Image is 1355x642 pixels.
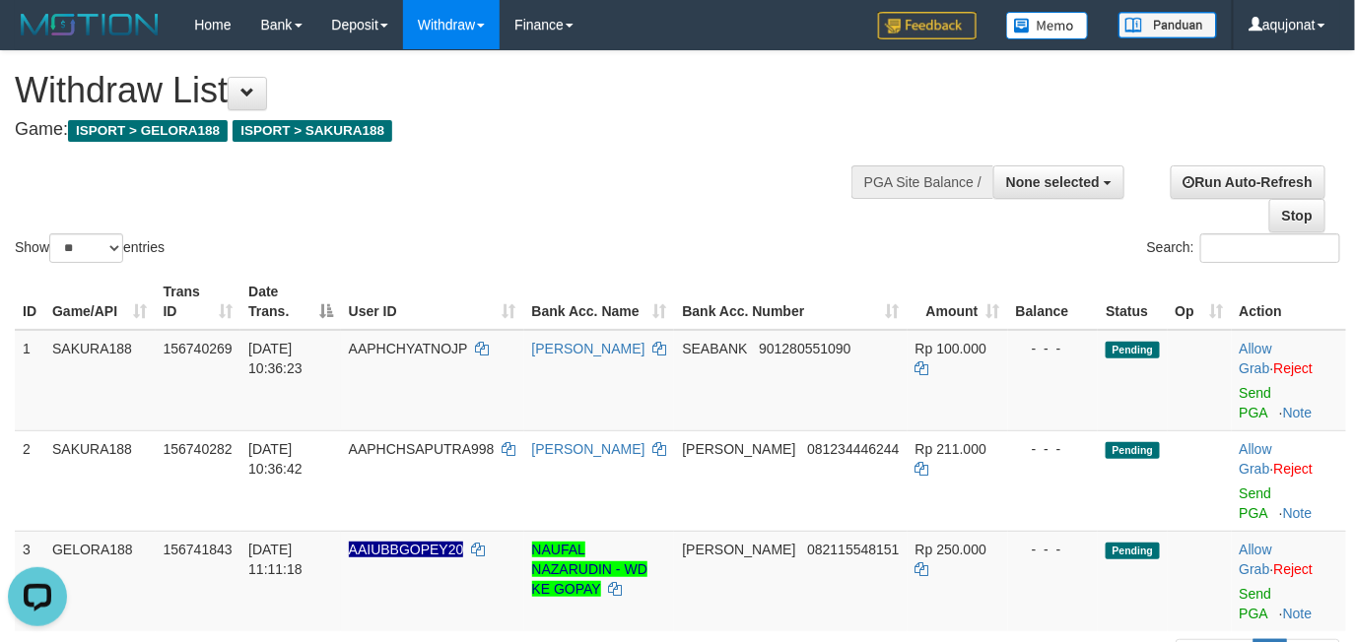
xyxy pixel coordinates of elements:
[878,12,977,39] img: Feedback.jpg
[682,542,795,557] span: [PERSON_NAME]
[1200,233,1340,263] input: Search:
[1240,341,1272,376] a: Allow Grab
[1240,385,1272,420] a: Send PGA
[532,441,645,457] a: [PERSON_NAME]
[248,341,303,376] span: [DATE] 10:36:23
[1283,505,1313,521] a: Note
[240,274,341,330] th: Date Trans.: activate to sort column descending
[1240,542,1272,577] a: Allow Grab
[44,430,156,531] td: SAKURA188
[44,531,156,631] td: GELORA188
[1274,561,1314,577] a: Reject
[1240,441,1274,477] span: ·
[1274,461,1314,477] a: Reject
[908,274,1008,330] th: Amount: activate to sort column ascending
[1016,540,1091,559] div: - - -
[1232,274,1346,330] th: Action
[1008,274,1099,330] th: Balance
[1269,199,1325,232] a: Stop
[1016,339,1091,358] div: - - -
[15,274,44,330] th: ID
[341,274,524,330] th: User ID: activate to sort column ascending
[1106,543,1159,559] span: Pending
[8,8,67,67] button: Open LiveChat chat widget
[1232,531,1346,631] td: ·
[49,233,123,263] select: Showentries
[993,165,1124,199] button: None selected
[233,120,392,142] span: ISPORT > SAKURA188
[1283,405,1313,420] a: Note
[851,165,993,199] div: PGA Site Balance /
[1274,360,1314,376] a: Reject
[248,542,303,577] span: [DATE] 11:11:18
[1232,430,1346,531] td: ·
[674,274,907,330] th: Bank Acc. Number: activate to sort column ascending
[759,341,850,356] span: Copy 901280551090 to clipboard
[1232,330,1346,431] td: ·
[248,441,303,477] span: [DATE] 10:36:42
[164,542,233,557] span: 156741843
[44,274,156,330] th: Game/API: activate to sort column ascending
[15,120,884,140] h4: Game:
[807,542,899,557] span: Copy 082115548151 to clipboard
[15,430,44,531] td: 2
[1240,542,1274,577] span: ·
[349,441,495,457] span: AAPHCHSAPUTRA998
[1106,442,1159,459] span: Pending
[1147,233,1340,263] label: Search:
[15,330,44,431] td: 1
[915,542,986,557] span: Rp 250.000
[532,341,645,356] a: [PERSON_NAME]
[524,274,675,330] th: Bank Acc. Name: activate to sort column ascending
[915,341,986,356] span: Rp 100.000
[807,441,899,457] span: Copy 081234446244 to clipboard
[532,542,647,597] a: NAUFAL NAZARUDIN - WD KE GOPAY
[1098,274,1167,330] th: Status
[164,341,233,356] span: 156740269
[1118,12,1217,38] img: panduan.png
[1016,439,1091,459] div: - - -
[1240,441,1272,477] a: Allow Grab
[1006,174,1100,190] span: None selected
[15,233,165,263] label: Show entries
[164,441,233,457] span: 156740282
[1240,586,1272,621] a: Send PGA
[44,330,156,431] td: SAKURA188
[68,120,228,142] span: ISPORT > GELORA188
[1006,12,1089,39] img: Button%20Memo.svg
[1240,485,1272,521] a: Send PGA
[682,441,795,457] span: [PERSON_NAME]
[1168,274,1232,330] th: Op: activate to sort column ascending
[1171,165,1325,199] a: Run Auto-Refresh
[1283,606,1313,621] a: Note
[682,341,747,356] span: SEABANK
[156,274,241,330] th: Trans ID: activate to sort column ascending
[15,531,44,631] td: 3
[915,441,986,457] span: Rp 211.000
[15,10,165,39] img: MOTION_logo.png
[1106,342,1159,358] span: Pending
[349,341,468,356] span: AAPHCHYATNOJP
[349,542,464,557] span: Nama rekening ada tanda titik/strip, harap diedit
[1240,341,1274,376] span: ·
[15,71,884,110] h1: Withdraw List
